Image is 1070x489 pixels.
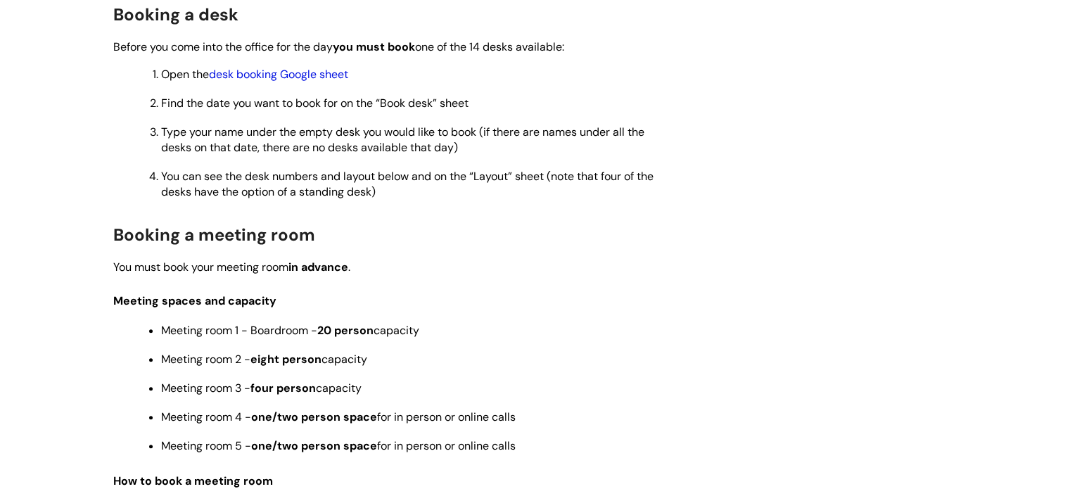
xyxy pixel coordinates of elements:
span: Booking a meeting room [113,224,315,246]
a: desk booking Google sheet [209,67,348,82]
span: Meeting room 4 - for in person or online calls [161,409,516,424]
strong: one/two person space [251,438,377,453]
strong: eight person [250,352,321,367]
span: Meeting room 2 - capacity [161,352,367,367]
span: Find the date you want to book for on the “Book desk” sheet [161,96,469,110]
span: How to book a meeting room [113,474,273,488]
strong: in advance [288,260,348,274]
span: You must book your meeting room . [113,260,350,274]
strong: 20 person [317,323,374,338]
span: Meeting room 1 - Boardroom - capacity [161,323,419,338]
strong: you must book [333,39,415,54]
span: Meeting spaces and capacity [113,293,276,308]
strong: four person [250,381,316,395]
span: Open the [161,67,348,82]
span: Meeting room 5 - for in person or online calls [161,438,516,453]
span: Before you come into the office for the day one of the 14 desks available: [113,39,564,54]
span: Booking a desk [113,4,238,25]
strong: one/two person space [251,409,377,424]
span: You can see the desk numbers and layout below and on the “Layout” sheet (note that four of the de... [161,169,654,199]
span: Type your name under the empty desk you would like to book (if there are names under all the desk... [161,125,644,155]
span: Meeting room 3 - capacity [161,381,362,395]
